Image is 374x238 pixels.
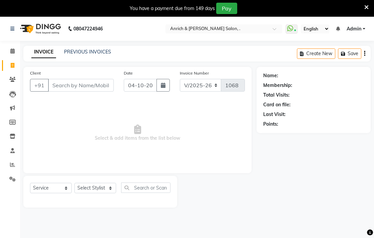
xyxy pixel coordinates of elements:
[216,3,237,14] button: Pay
[130,5,215,12] div: You have a payment due from 149 days
[121,183,170,193] input: Search or Scan
[263,121,278,128] div: Points:
[297,48,335,59] button: Create New
[30,100,245,166] span: Select & add items from the list below
[64,49,111,55] a: PREVIOUS INVOICES
[347,25,361,32] span: Admin
[263,72,278,79] div: Name:
[17,19,63,38] img: logo
[263,92,290,99] div: Total Visits:
[338,48,361,59] button: Save
[263,82,292,89] div: Membership:
[73,19,103,38] b: 08047224946
[30,70,41,76] label: Client
[31,46,56,58] a: INVOICE
[263,111,286,118] div: Last Visit:
[48,79,114,92] input: Search by Name/Mobile/Email/Code
[30,79,49,92] button: +91
[124,70,133,76] label: Date
[180,70,209,76] label: Invoice Number
[263,101,291,108] div: Card on file:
